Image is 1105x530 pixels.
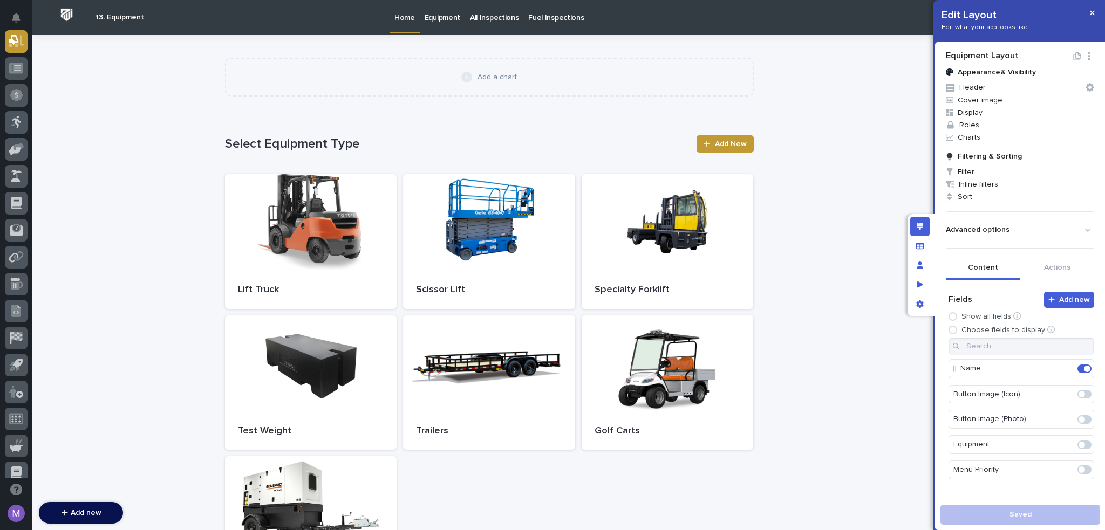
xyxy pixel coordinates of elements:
[39,502,123,524] button: Add new
[11,174,28,191] img: Brittany
[582,174,754,309] a: Specialty Forklift
[1044,292,1094,308] button: Add new
[910,217,930,236] div: Edit layout
[11,120,30,139] img: 1736555164131-43832dd5-751b-4058-ba23-39d91318e5a0
[961,326,1045,335] p: Choose fields to display
[183,123,196,136] button: Start new chat
[78,258,138,269] span: Onboarding Call
[33,184,87,192] span: [PERSON_NAME]
[22,258,59,269] span: Help Docs
[961,312,1011,321] p: Show all fields
[403,174,575,309] a: Scissor Lift
[942,94,1099,106] span: Cover image
[13,13,28,30] div: Notifications
[225,136,359,152] span: Select Equipment Type
[167,155,196,168] button: See all
[942,119,1099,131] span: Roles
[1020,257,1095,280] button: Actions
[595,425,741,437] p: Golf Carts
[958,68,1036,77] p: Appearance & Visibility
[1059,296,1090,304] span: Add new
[37,130,137,139] div: We're available if you need us!
[11,10,32,32] img: Stacker
[942,106,1099,119] span: Display
[942,9,1029,22] p: Edit Layout
[76,284,131,292] a: Powered byPylon
[90,184,93,192] span: •
[958,152,1022,161] p: Filtering & Sorting
[697,135,753,153] a: Add New
[910,256,930,275] div: Manage users
[946,221,1094,239] button: Show advanced options
[942,131,1099,143] span: Charts
[57,5,77,25] img: Workspace Logo
[960,360,1074,377] p: Name
[96,213,118,222] span: [DATE]
[1009,511,1032,518] span: Saved
[107,284,131,292] span: Pylon
[940,505,1100,525] button: Saved
[238,425,384,437] p: Test Weight
[63,253,142,273] a: 🔗Onboarding Call
[90,213,93,222] span: •
[403,315,575,450] a: Trailers
[715,140,747,148] span: Add New
[949,338,1094,355] input: Search
[942,178,1099,190] span: Inline filters
[942,24,1029,31] p: Edit what your app looks like.
[953,461,1075,479] p: Menu Priority
[595,284,741,296] p: Specialty Forklift
[6,253,63,273] a: 📖Help Docs
[416,284,562,296] p: Scissor Lift
[11,60,196,77] p: How can we help?
[949,359,1094,378] div: NameEdit
[11,43,196,60] p: Welcome 👋
[22,184,30,193] img: 1736555164131-43832dd5-751b-4058-ba23-39d91318e5a0
[416,425,562,437] p: Trailers
[478,73,517,82] div: Add a chart
[37,120,177,130] div: Start new chat
[5,6,28,29] button: Notifications
[910,294,930,314] div: App settings
[946,257,1020,280] button: Content
[942,166,1099,178] span: Filter
[225,174,397,309] a: Lift Truck
[5,478,28,501] button: Open support chat
[946,51,1073,61] h2: Equipment Layout
[238,284,384,296] p: Lift Truck
[33,213,87,222] span: [PERSON_NAME]
[96,184,118,192] span: [DATE]
[11,259,19,267] div: 📖
[11,203,28,220] img: Matthew Hall
[946,225,1009,235] p: Advanced options
[953,386,1075,403] p: Button Image (Icon)
[5,502,28,525] button: users-avatar
[910,275,930,294] div: Preview as
[949,294,1044,305] h2: Fields
[953,436,1075,453] p: Equipment
[225,315,397,450] a: Test Weight
[582,315,754,450] a: Golf Carts
[910,236,930,256] div: Manage fields and data
[11,157,72,166] div: Past conversations
[67,259,76,267] div: 🔗
[942,190,1099,203] span: Sort
[953,410,1075,428] p: Button Image (Photo)
[942,81,1099,94] button: Header
[96,13,144,22] h2: 13. Equipment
